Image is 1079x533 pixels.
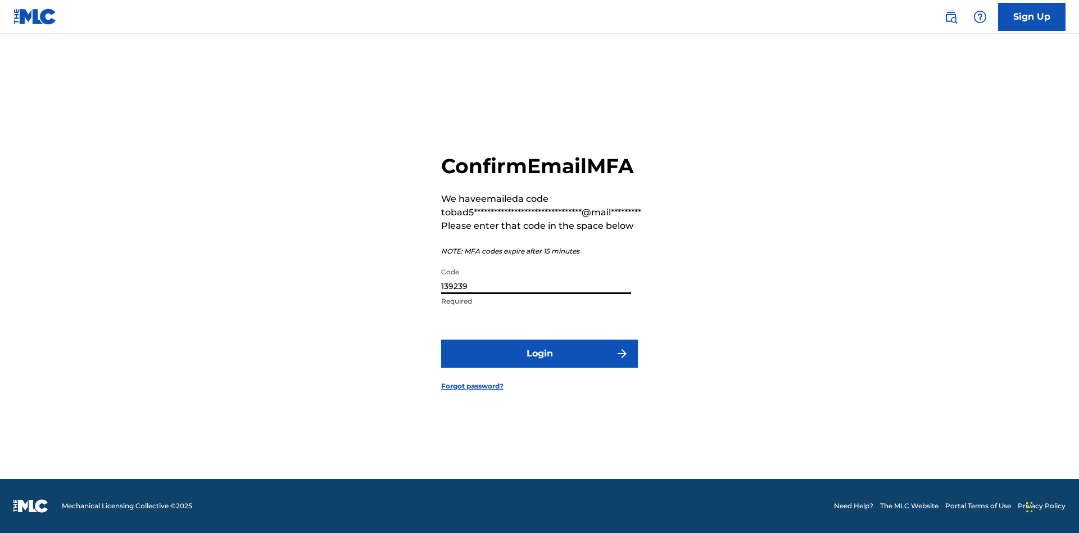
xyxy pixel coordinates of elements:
img: MLC Logo [13,8,57,25]
p: Please enter that code in the space below [441,219,641,233]
a: Public Search [940,6,962,28]
img: help [973,10,987,24]
a: Need Help? [834,501,873,511]
img: logo [13,499,48,513]
a: The MLC Website [880,501,939,511]
button: Login [441,340,638,368]
span: Mechanical Licensing Collective © 2025 [62,501,192,511]
img: search [944,10,958,24]
div: Help [969,6,991,28]
iframe: Chat Widget [1023,479,1079,533]
p: NOTE: MFA codes expire after 15 minutes [441,246,641,256]
img: f7272a7cc735f4ea7f67.svg [615,347,629,360]
h2: Confirm Email MFA [441,153,641,179]
a: Portal Terms of Use [945,501,1011,511]
a: Privacy Policy [1018,501,1066,511]
a: Sign Up [998,3,1066,31]
a: Forgot password? [441,381,504,391]
p: Required [441,296,631,306]
div: Drag [1026,490,1033,524]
